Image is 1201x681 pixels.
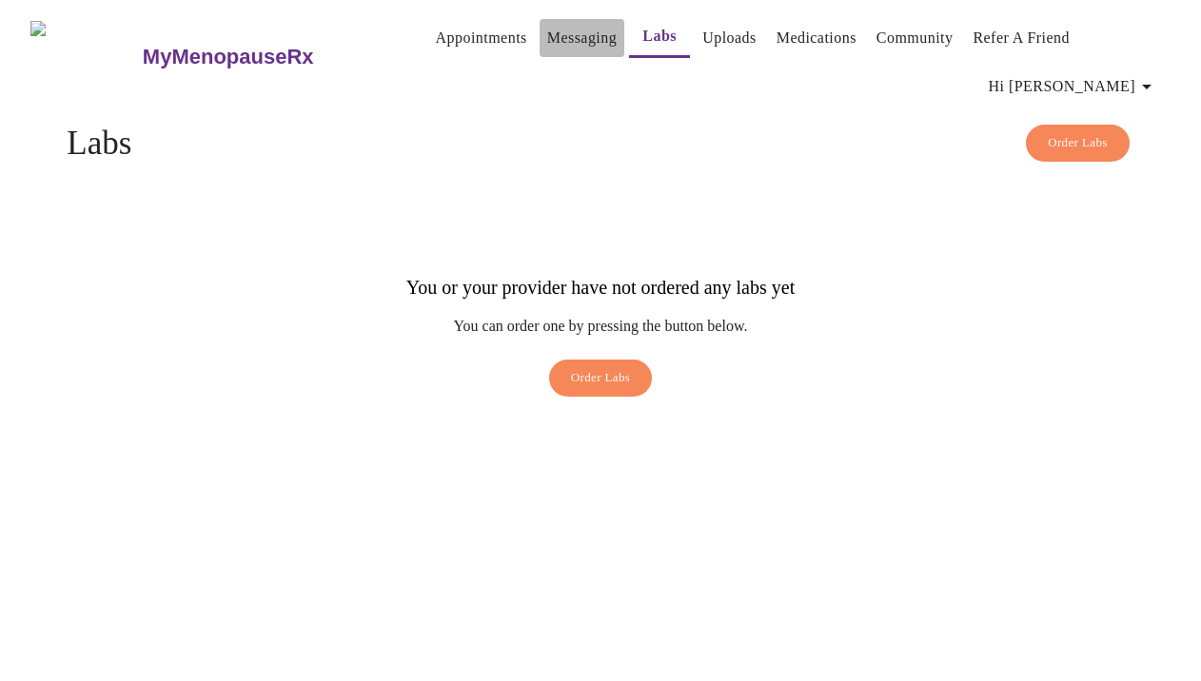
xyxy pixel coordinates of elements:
[540,19,624,57] button: Messaging
[140,24,389,90] a: MyMenopauseRx
[406,318,795,335] p: You can order one by pressing the button below.
[769,19,864,57] button: Medications
[547,25,617,51] a: Messaging
[981,68,1166,106] button: Hi [PERSON_NAME]
[30,21,140,92] img: MyMenopauseRx Logo
[989,73,1158,100] span: Hi [PERSON_NAME]
[571,367,631,389] span: Order Labs
[695,19,764,57] button: Uploads
[876,25,954,51] a: Community
[642,23,677,49] a: Labs
[869,19,961,57] button: Community
[143,45,314,69] h3: MyMenopauseRx
[67,125,1133,163] h4: Labs
[965,19,1077,57] button: Refer a Friend
[544,360,658,406] a: Order Labs
[436,25,527,51] a: Appointments
[549,360,653,397] button: Order Labs
[702,25,757,51] a: Uploads
[777,25,856,51] a: Medications
[428,19,535,57] button: Appointments
[1026,125,1130,162] button: Order Labs
[406,277,795,299] h3: You or your provider have not ordered any labs yet
[629,17,690,58] button: Labs
[1048,132,1108,154] span: Order Labs
[973,25,1070,51] a: Refer a Friend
